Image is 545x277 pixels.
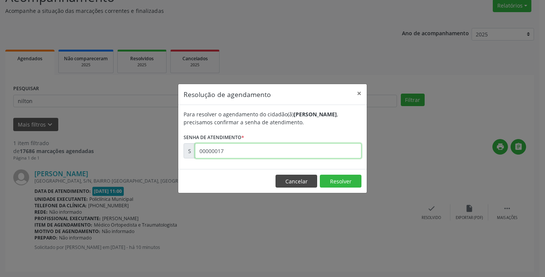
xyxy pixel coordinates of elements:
[184,89,271,99] h5: Resolução de agendamento
[320,175,361,188] button: Resolver
[276,175,317,188] button: Cancelar
[352,84,367,103] button: Close
[184,110,361,126] div: Para resolver o agendamento do cidadão(ã) , precisamos confirmar a senha de atendimento.
[184,143,195,158] div: S
[184,131,244,143] label: Senha de atendimento
[294,111,337,118] b: [PERSON_NAME]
